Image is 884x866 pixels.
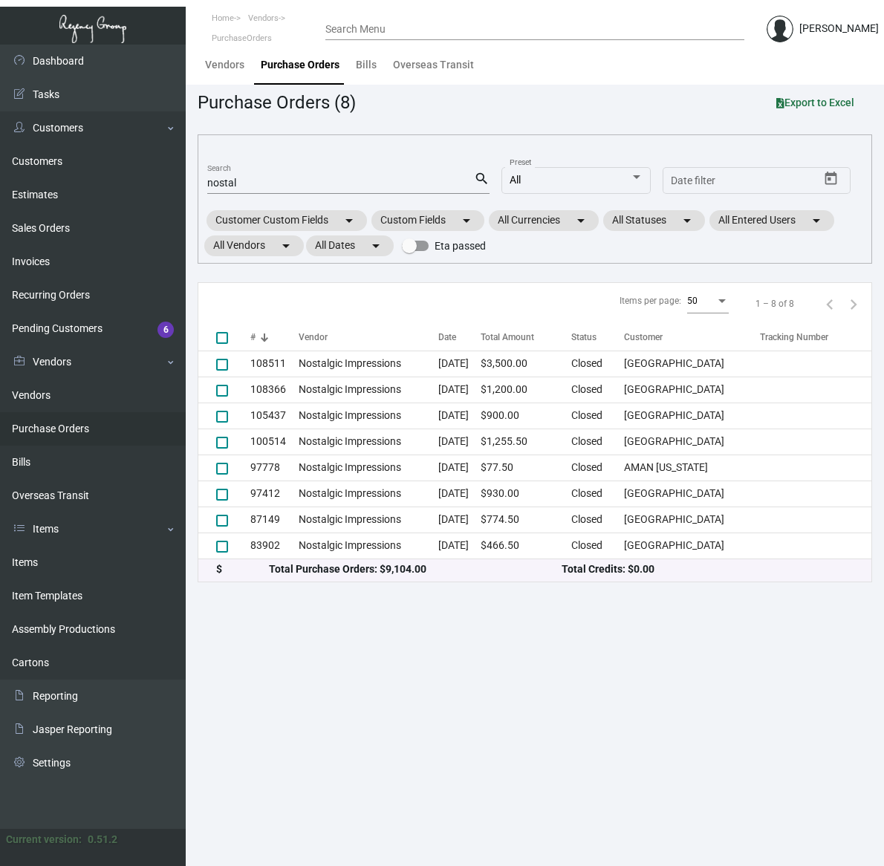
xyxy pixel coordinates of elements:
mat-chip: All Dates [306,235,394,256]
td: $1,200.00 [481,377,571,403]
td: $900.00 [481,403,571,429]
img: admin@bootstrapmaster.com [767,16,793,42]
td: [DATE] [438,377,481,403]
td: [GEOGRAPHIC_DATA] [624,507,761,533]
td: [DATE] [438,533,481,559]
span: 50 [687,296,698,306]
mat-icon: arrow_drop_down [340,212,358,229]
td: AMAN [US_STATE] [624,455,761,481]
td: 100514 [250,429,299,455]
td: Nostalgic Impressions [299,403,438,429]
div: Status [571,331,624,344]
div: Date [438,331,481,344]
span: PurchaseOrders [212,33,272,43]
td: Closed [571,429,624,455]
mat-icon: arrow_drop_down [367,237,385,255]
div: Total Amount [481,331,534,344]
td: Closed [571,507,624,533]
td: 97778 [250,455,299,481]
button: Previous page [818,292,842,316]
td: [GEOGRAPHIC_DATA] [624,533,761,559]
div: Vendors [205,57,244,73]
div: # [250,331,256,344]
td: Nostalgic Impressions [299,481,438,507]
td: $77.50 [481,455,571,481]
td: Nostalgic Impressions [299,351,438,377]
td: Nostalgic Impressions [299,429,438,455]
div: Bills [356,57,377,73]
div: $ [216,561,269,577]
td: 108511 [250,351,299,377]
div: Overseas Transit [393,57,474,73]
mat-chip: All Currencies [489,210,599,231]
div: Total Amount [481,331,571,344]
td: [DATE] [438,429,481,455]
button: Open calendar [819,167,843,191]
mat-chip: All Entered Users [709,210,834,231]
div: Current version: [6,832,82,847]
div: Customer [624,331,663,344]
mat-chip: All Vendors [204,235,304,256]
td: $774.50 [481,507,571,533]
td: [DATE] [438,507,481,533]
td: [DATE] [438,403,481,429]
td: Nostalgic Impressions [299,455,438,481]
input: End date [729,175,801,187]
div: Status [571,331,597,344]
td: Closed [571,351,624,377]
td: [GEOGRAPHIC_DATA] [624,429,761,455]
td: [GEOGRAPHIC_DATA] [624,403,761,429]
td: Closed [571,481,624,507]
mat-icon: arrow_drop_down [458,212,475,229]
td: Closed [571,403,624,429]
div: [PERSON_NAME] [799,21,879,36]
td: Closed [571,377,624,403]
td: Nostalgic Impressions [299,377,438,403]
mat-select: Items per page: [687,296,729,307]
div: Date [438,331,456,344]
mat-icon: arrow_drop_down [807,212,825,229]
td: $3,500.00 [481,351,571,377]
span: Eta passed [435,237,486,255]
mat-chip: All Statuses [603,210,705,231]
td: [GEOGRAPHIC_DATA] [624,351,761,377]
td: $930.00 [481,481,571,507]
td: Closed [571,455,624,481]
td: $466.50 [481,533,571,559]
div: Customer [624,331,761,344]
td: 83902 [250,533,299,559]
div: Vendor [299,331,328,344]
mat-icon: arrow_drop_down [572,212,590,229]
div: Items per page: [620,294,681,307]
div: # [250,331,299,344]
mat-icon: arrow_drop_down [678,212,696,229]
mat-chip: Customer Custom Fields [207,210,367,231]
td: Nostalgic Impressions [299,507,438,533]
div: Purchase Orders (8) [198,89,356,116]
div: 0.51.2 [88,832,117,847]
div: Vendor [299,331,438,344]
td: [GEOGRAPHIC_DATA] [624,377,761,403]
td: 97412 [250,481,299,507]
div: Purchase Orders [261,57,339,73]
span: Vendors [248,13,279,23]
td: Nostalgic Impressions [299,533,438,559]
td: 87149 [250,507,299,533]
div: 1 – 8 of 8 [755,297,794,310]
span: All [510,174,521,186]
input: Start date [671,175,717,187]
td: Closed [571,533,624,559]
div: Tracking Number [760,331,828,344]
div: Total Credits: $0.00 [562,561,854,577]
td: [DATE] [438,455,481,481]
button: Export to Excel [764,89,866,116]
td: 108366 [250,377,299,403]
mat-icon: search [474,170,490,188]
td: 105437 [250,403,299,429]
button: Next page [842,292,865,316]
td: [DATE] [438,481,481,507]
td: $1,255.50 [481,429,571,455]
mat-chip: Custom Fields [371,210,484,231]
div: Tracking Number [760,331,871,344]
td: [GEOGRAPHIC_DATA] [624,481,761,507]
